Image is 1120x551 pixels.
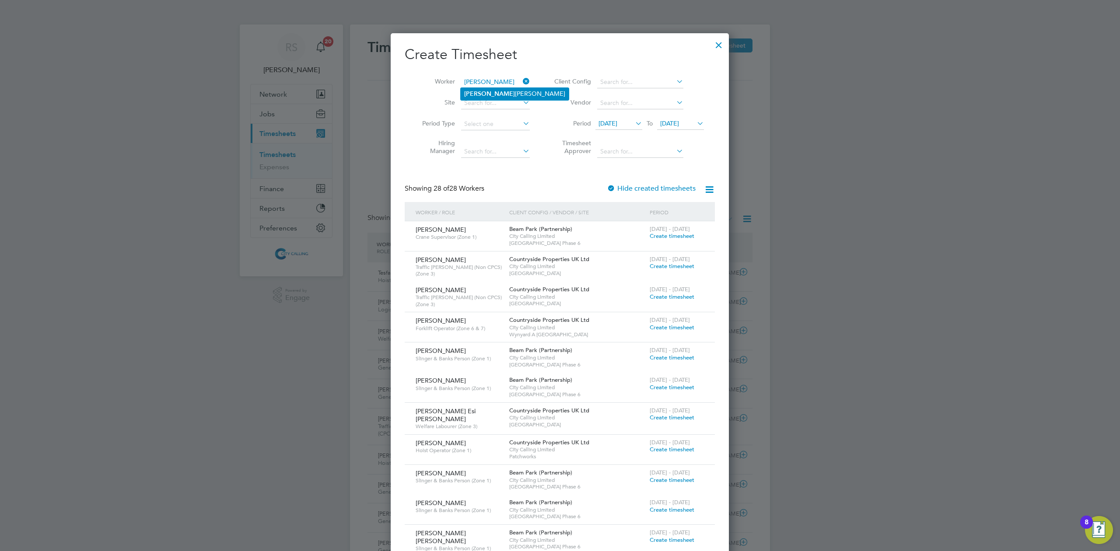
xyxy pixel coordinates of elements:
[434,184,484,193] span: 28 Workers
[461,76,530,88] input: Search for...
[416,98,455,106] label: Site
[509,331,645,338] span: Wynyard A [GEOGRAPHIC_DATA]
[650,529,690,536] span: [DATE] - [DATE]
[647,202,706,222] div: Period
[509,513,645,520] span: [GEOGRAPHIC_DATA] Phase 6
[650,346,690,354] span: [DATE] - [DATE]
[416,507,503,514] span: Slinger & Banks Person (Zone 1)
[1085,522,1088,534] div: 8
[509,537,645,544] span: City Calling Limited
[509,240,645,247] span: [GEOGRAPHIC_DATA] Phase 6
[416,529,466,545] span: [PERSON_NAME] [PERSON_NAME]
[509,543,645,550] span: [GEOGRAPHIC_DATA] Phase 6
[509,439,589,446] span: Countryside Properties UK Ltd
[650,506,694,513] span: Create timesheet
[650,316,690,324] span: [DATE] - [DATE]
[461,97,530,109] input: Search for...
[509,324,645,331] span: City Calling Limited
[416,377,466,384] span: [PERSON_NAME]
[509,483,645,490] span: [GEOGRAPHIC_DATA] Phase 6
[598,119,617,127] span: [DATE]
[650,407,690,414] span: [DATE] - [DATE]
[650,376,690,384] span: [DATE] - [DATE]
[434,184,449,193] span: 28 of
[650,262,694,270] span: Create timesheet
[416,77,455,85] label: Worker
[416,347,466,355] span: [PERSON_NAME]
[650,536,694,544] span: Create timesheet
[650,293,694,300] span: Create timesheet
[650,499,690,506] span: [DATE] - [DATE]
[509,506,645,513] span: City Calling Limited
[461,118,530,130] input: Select one
[416,234,503,241] span: Crane Supervisor (Zone 1)
[509,263,645,270] span: City Calling Limited
[644,118,655,129] span: To
[416,139,455,155] label: Hiring Manager
[416,447,503,454] span: Hoist Operator (Zone 1)
[607,184,696,193] label: Hide created timesheets
[650,439,690,446] span: [DATE] - [DATE]
[650,414,694,421] span: Create timesheet
[650,469,690,476] span: [DATE] - [DATE]
[405,184,486,193] div: Showing
[461,146,530,158] input: Search for...
[509,361,645,368] span: [GEOGRAPHIC_DATA] Phase 6
[650,286,690,293] span: [DATE] - [DATE]
[552,98,591,106] label: Vendor
[509,469,572,476] span: Beam Park (Partnership)
[416,325,503,332] span: Forklift Operator (Zone 6 & 7)
[416,469,466,477] span: [PERSON_NAME]
[416,407,476,423] span: [PERSON_NAME] Esi [PERSON_NAME]
[597,97,683,109] input: Search for...
[650,324,694,331] span: Create timesheet
[650,225,690,233] span: [DATE] - [DATE]
[416,256,466,264] span: [PERSON_NAME]
[416,264,503,277] span: Traffic [PERSON_NAME] (Non CPCS) (Zone 3)
[413,202,507,222] div: Worker / Role
[405,45,715,64] h2: Create Timesheet
[416,226,466,234] span: [PERSON_NAME]
[509,453,645,460] span: Patchworks
[650,384,694,391] span: Create timesheet
[650,446,694,453] span: Create timesheet
[597,146,683,158] input: Search for...
[509,499,572,506] span: Beam Park (Partnership)
[597,76,683,88] input: Search for...
[416,439,466,447] span: [PERSON_NAME]
[416,477,503,484] span: Slinger & Banks Person (Zone 1)
[509,384,645,391] span: City Calling Limited
[552,119,591,127] label: Period
[509,376,572,384] span: Beam Park (Partnership)
[509,300,645,307] span: [GEOGRAPHIC_DATA]
[509,293,645,300] span: City Calling Limited
[416,286,466,294] span: [PERSON_NAME]
[650,255,690,263] span: [DATE] - [DATE]
[507,202,647,222] div: Client Config / Vendor / Site
[509,255,589,263] span: Countryside Properties UK Ltd
[416,317,466,324] span: [PERSON_NAME]
[509,354,645,361] span: City Calling Limited
[650,232,694,240] span: Create timesheet
[650,354,694,361] span: Create timesheet
[509,414,645,421] span: City Calling Limited
[416,385,503,392] span: Slinger & Banks Person (Zone 1)
[509,316,589,324] span: Countryside Properties UK Ltd
[509,421,645,428] span: [GEOGRAPHIC_DATA]
[509,446,645,453] span: City Calling Limited
[509,346,572,354] span: Beam Park (Partnership)
[509,225,572,233] span: Beam Park (Partnership)
[461,88,569,100] li: [PERSON_NAME]
[660,119,679,127] span: [DATE]
[509,391,645,398] span: [GEOGRAPHIC_DATA] Phase 6
[416,119,455,127] label: Period Type
[552,77,591,85] label: Client Config
[552,139,591,155] label: Timesheet Approver
[509,286,589,293] span: Countryside Properties UK Ltd
[509,270,645,277] span: [GEOGRAPHIC_DATA]
[416,294,503,307] span: Traffic [PERSON_NAME] (Non CPCS) (Zone 3)
[509,529,572,536] span: Beam Park (Partnership)
[509,407,589,414] span: Countryside Properties UK Ltd
[416,423,503,430] span: Welfare Labourer (Zone 3)
[464,90,515,98] b: [PERSON_NAME]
